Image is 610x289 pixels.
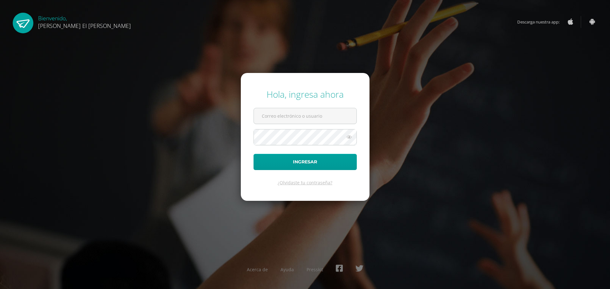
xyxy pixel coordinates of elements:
div: Bienvenido, [38,13,131,30]
a: ¿Olvidaste tu contraseña? [278,180,332,186]
a: Ayuda [281,266,294,273]
a: Acerca de [247,266,268,273]
input: Correo electrónico o usuario [254,108,356,124]
button: Ingresar [254,154,357,170]
a: Presskit [307,266,323,273]
span: [PERSON_NAME] El [PERSON_NAME] [38,22,131,30]
span: Descarga nuestra app: [517,16,566,28]
div: Hola, ingresa ahora [254,88,357,100]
